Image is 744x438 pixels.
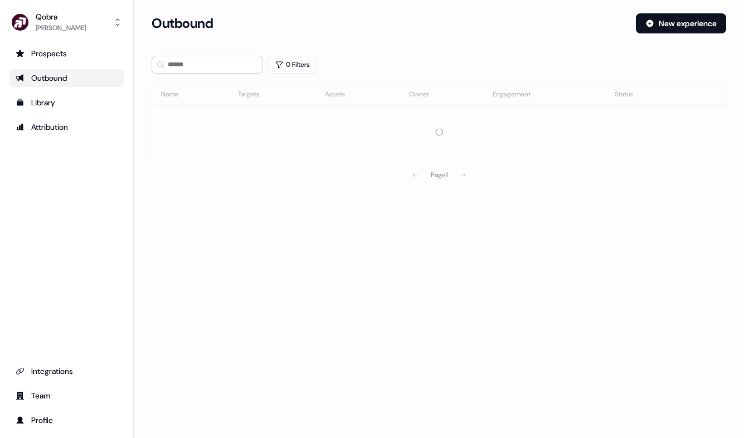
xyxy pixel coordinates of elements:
button: New experience [636,13,726,33]
a: Go to integrations [9,362,124,380]
a: Go to attribution [9,118,124,136]
a: Go to profile [9,411,124,429]
a: Go to team [9,387,124,405]
div: Integrations [16,366,118,377]
div: Qobra [36,11,86,22]
div: Prospects [16,48,118,59]
div: [PERSON_NAME] [36,22,86,33]
button: Qobra[PERSON_NAME] [9,9,124,36]
a: Go to outbound experience [9,69,124,87]
button: 0 Filters [268,56,317,74]
div: Outbound [16,72,118,84]
a: Go to prospects [9,45,124,62]
div: Attribution [16,121,118,133]
a: Go to templates [9,94,124,111]
div: Library [16,97,118,108]
h3: Outbound [152,15,213,32]
div: Team [16,390,118,401]
div: Profile [16,415,118,426]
